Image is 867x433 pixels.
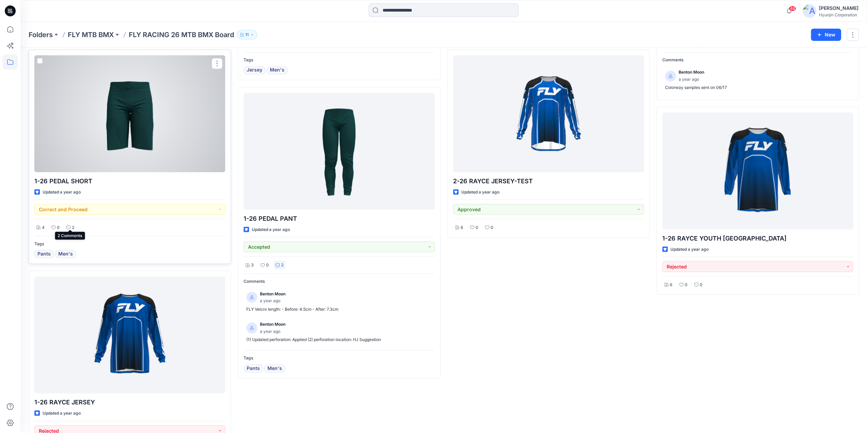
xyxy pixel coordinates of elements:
[803,4,816,18] img: avatar
[34,55,225,172] a: 1-26 PEDAL SHORT
[37,250,51,258] span: Pants
[43,188,81,196] p: Updated a year ago
[819,12,858,17] div: Hyunjin Corporation
[461,224,463,231] p: 6
[662,66,853,94] a: Benton Moona year agoColorway samples sent on 06/17
[476,224,478,231] p: 0
[662,233,853,243] p: 1-26 RAYCE YOUTH [GEOGRAPHIC_DATA]
[244,214,434,223] p: 1-26 PEDAL PANT
[260,321,285,328] p: Benton Moon
[260,290,285,297] p: Benton Moon
[281,261,283,268] p: 2
[43,409,81,417] p: Updated a year ago
[244,278,434,285] p: Comments
[244,354,434,361] p: Tags
[251,261,254,268] p: 3
[461,188,499,196] p: Updated a year ago
[247,364,260,372] span: Pants
[29,30,53,40] a: Folders
[665,84,850,91] p: Colorway samples sent on 06/17
[250,326,254,330] svg: avatar
[789,6,796,11] span: 46
[668,74,672,78] svg: avatar
[246,306,432,313] p: FLY Velcro length: - Before: 4.5cm - After: 7.3cm
[34,240,225,247] p: Tags
[250,295,254,299] svg: avatar
[700,281,702,288] p: 0
[237,30,257,40] button: 11
[266,261,269,268] p: 0
[246,336,432,343] p: (1) Updated perforation: Applied (2) perforation location: HJ Suggestion
[34,176,225,186] p: 1-26 PEDAL SHORT
[244,318,434,346] a: Benton Moona year ago(1) Updated perforation: Applied (2) perforation location: HJ Suggestion
[72,224,74,231] p: 2
[662,112,853,229] a: 1-26 RAYCE YOUTH JERSEY
[260,297,285,304] p: a year ago
[811,29,841,41] button: New
[244,57,434,64] p: Tags
[252,226,290,233] p: Updated a year ago
[57,224,60,231] p: 0
[34,276,225,393] a: 1-26 RAYCE JERSEY
[670,246,709,253] p: Updated a year ago
[685,281,687,288] p: 0
[129,30,234,40] p: FLY RACING 26 MTB BMX Board
[247,66,262,74] span: Jersey
[679,69,704,76] p: Benton Moon
[260,328,285,335] p: a year ago
[453,176,644,186] p: 2-26 RAYCE JERSEY-TEST
[270,66,284,74] span: Men's
[819,4,858,12] div: [PERSON_NAME]
[244,93,434,210] a: 1-26 PEDAL PANT
[267,364,282,372] span: Men's
[245,31,249,38] p: 11
[453,55,644,172] a: 2-26 RAYCE JERSEY-TEST
[491,224,493,231] p: 0
[244,288,434,315] a: Benton Moona year agoFLY Velcro length: - Before: 4.5cm - After: 7.3cm
[68,30,114,40] a: FLY MTB BMX
[34,397,225,407] p: 1-26 RAYCE JERSEY
[42,224,45,231] p: 4
[679,76,704,83] p: a year ago
[58,250,73,258] span: Men's
[670,281,672,288] p: 6
[662,57,853,64] p: Comments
